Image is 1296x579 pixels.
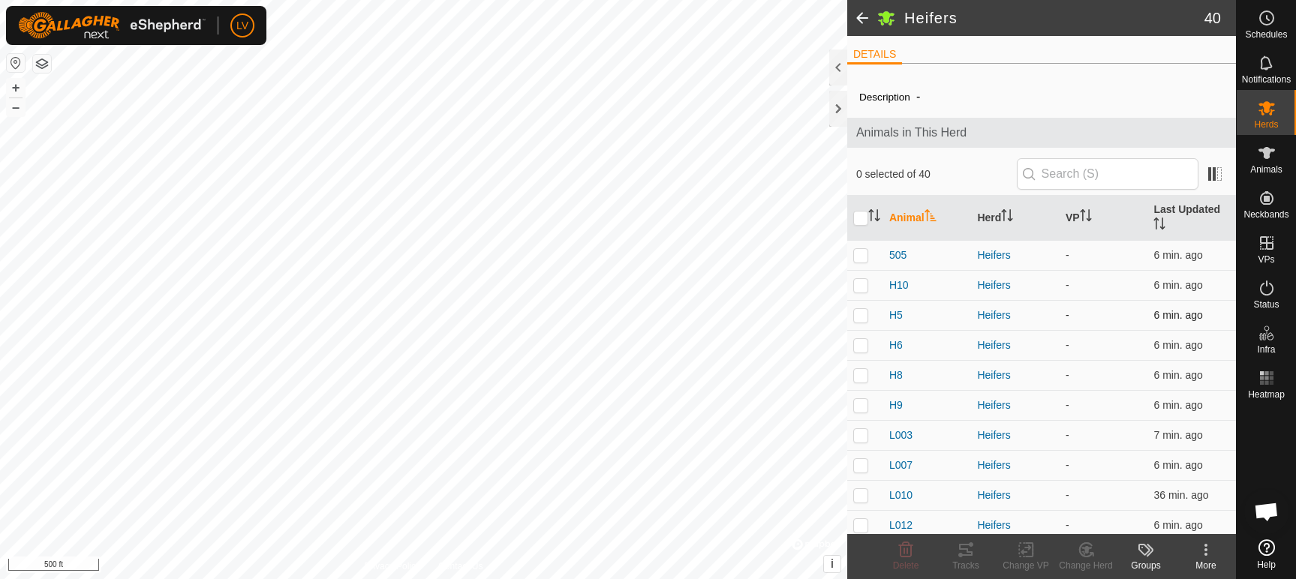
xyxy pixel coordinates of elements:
[889,307,903,323] span: H5
[889,457,913,473] span: L007
[1153,309,1202,321] span: Sep 19, 2025, 1:36 PM
[1153,399,1202,411] span: Sep 19, 2025, 1:36 PM
[1153,279,1202,291] span: Sep 19, 2025, 1:36 PM
[236,18,248,34] span: LV
[831,557,834,570] span: i
[977,307,1054,323] div: Heifers
[1066,399,1069,411] app-display-virtual-paddock-transition: -
[977,427,1054,443] div: Heifers
[1153,489,1208,501] span: Sep 19, 2025, 1:06 PM
[889,277,909,293] span: H10
[977,397,1054,413] div: Heifers
[1153,369,1202,381] span: Sep 19, 2025, 1:36 PM
[1066,309,1069,321] app-display-virtual-paddock-transition: -
[996,559,1056,572] div: Change VP
[1204,7,1221,29] span: 40
[889,247,907,263] span: 505
[364,559,420,573] a: Privacy Policy
[971,196,1060,241] th: Herd
[868,211,880,223] p-sorticon: Activate to sort
[889,487,913,503] span: L010
[910,84,926,109] span: -
[1066,369,1069,381] app-display-virtual-paddock-transition: -
[904,9,1204,27] h2: Heifers
[824,556,840,572] button: i
[7,98,25,116] button: –
[977,457,1054,473] div: Heifers
[1153,459,1202,471] span: Sep 19, 2025, 1:36 PM
[1153,429,1202,441] span: Sep 19, 2025, 1:36 PM
[977,277,1054,293] div: Heifers
[1254,120,1278,129] span: Herds
[889,427,913,443] span: L003
[1153,249,1202,261] span: Sep 19, 2025, 1:36 PM
[1066,339,1069,351] app-display-virtual-paddock-transition: -
[936,559,996,572] div: Tracks
[889,517,913,533] span: L012
[977,337,1054,353] div: Heifers
[7,54,25,72] button: Reset Map
[977,247,1054,263] div: Heifers
[1257,345,1275,354] span: Infra
[33,55,51,73] button: Map Layers
[1250,165,1282,174] span: Animals
[7,79,25,97] button: +
[1066,249,1069,261] app-display-virtual-paddock-transition: -
[883,196,972,241] th: Animal
[1153,339,1202,351] span: Sep 19, 2025, 1:36 PM
[1080,211,1092,223] p-sorticon: Activate to sort
[1147,196,1236,241] th: Last Updated
[925,211,937,223] p-sorticon: Activate to sort
[856,124,1227,142] span: Animals in This Herd
[1244,489,1289,534] div: Open chat
[889,337,903,353] span: H6
[1242,75,1291,84] span: Notifications
[1248,390,1285,399] span: Heatmap
[1017,158,1198,190] input: Search (S)
[1066,429,1069,441] app-display-virtual-paddock-transition: -
[1176,559,1236,572] div: More
[1066,489,1069,501] app-display-virtual-paddock-transition: -
[847,46,902,64] li: DETAILS
[1258,255,1274,264] span: VPs
[1066,279,1069,291] app-display-virtual-paddock-transition: -
[1001,211,1013,223] p-sorticon: Activate to sort
[856,166,1017,182] span: 0 selected of 40
[977,367,1054,383] div: Heifers
[1066,519,1069,531] app-display-virtual-paddock-transition: -
[1060,196,1148,241] th: VP
[438,559,483,573] a: Contact Us
[1153,519,1202,531] span: Sep 19, 2025, 1:36 PM
[977,487,1054,503] div: Heifers
[1153,220,1165,232] p-sorticon: Activate to sort
[1245,30,1287,39] span: Schedules
[1257,560,1276,569] span: Help
[1243,210,1288,219] span: Neckbands
[1237,533,1296,575] a: Help
[859,91,910,103] label: Description
[18,12,206,39] img: Gallagher Logo
[1066,459,1069,471] app-display-virtual-paddock-transition: -
[893,560,919,571] span: Delete
[1116,559,1176,572] div: Groups
[889,367,903,383] span: H8
[1056,559,1116,572] div: Change Herd
[889,397,903,413] span: H9
[977,517,1054,533] div: Heifers
[1253,300,1279,309] span: Status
